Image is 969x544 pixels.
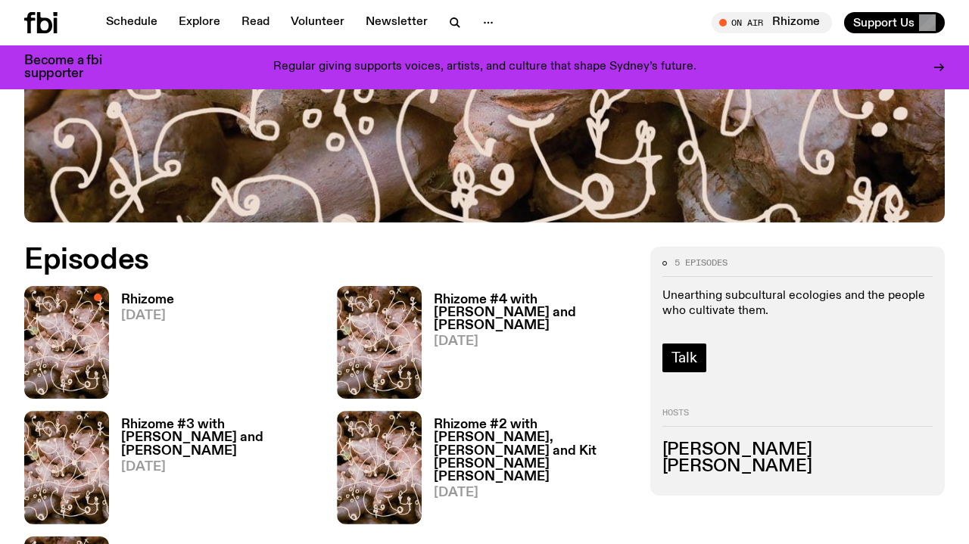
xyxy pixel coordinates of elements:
[24,54,121,80] h3: Become a fbi supporter
[97,12,167,33] a: Schedule
[337,286,422,399] img: A close up picture of a bunch of ginger roots. Yellow squiggles with arrows, hearts and dots are ...
[24,247,632,274] h2: Episodes
[357,12,437,33] a: Newsletter
[434,418,631,483] h3: Rhizome #2 with [PERSON_NAME], [PERSON_NAME] and Kit [PERSON_NAME] [PERSON_NAME]
[337,411,422,524] img: A close up picture of a bunch of ginger roots. Yellow squiggles with arrows, hearts and dots are ...
[422,418,631,524] a: Rhizome #2 with [PERSON_NAME], [PERSON_NAME] and Kit [PERSON_NAME] [PERSON_NAME][DATE]
[121,309,174,322] span: [DATE]
[422,294,631,399] a: Rhizome #4 with [PERSON_NAME] and [PERSON_NAME][DATE]
[121,461,319,474] span: [DATE]
[662,442,933,459] h3: [PERSON_NAME]
[853,16,914,30] span: Support Us
[282,12,354,33] a: Volunteer
[24,286,109,399] img: A close up picture of a bunch of ginger roots. Yellow squiggles with arrows, hearts and dots are ...
[662,343,706,372] a: Talk
[232,12,279,33] a: Read
[671,350,697,366] span: Talk
[662,409,933,427] h2: Hosts
[675,259,728,267] span: 5 episodes
[273,61,696,74] p: Regular giving supports voices, artists, and culture that shape Sydney’s future.
[662,459,933,475] h3: [PERSON_NAME]
[121,418,319,457] h3: Rhizome #3 with [PERSON_NAME] and [PERSON_NAME]
[712,12,832,33] button: On AirRhizome
[434,486,631,499] span: [DATE]
[24,411,109,524] img: A close up picture of a bunch of ginger roots. Yellow squiggles with arrows, hearts and dots are ...
[109,294,174,399] a: Rhizome[DATE]
[121,294,174,306] h3: Rhizome
[434,335,631,348] span: [DATE]
[170,12,229,33] a: Explore
[434,294,631,332] h3: Rhizome #4 with [PERSON_NAME] and [PERSON_NAME]
[109,418,319,524] a: Rhizome #3 with [PERSON_NAME] and [PERSON_NAME][DATE]
[662,289,933,318] p: Unearthing subcultural ecologies and the people who cultivate them.
[844,12,945,33] button: Support Us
